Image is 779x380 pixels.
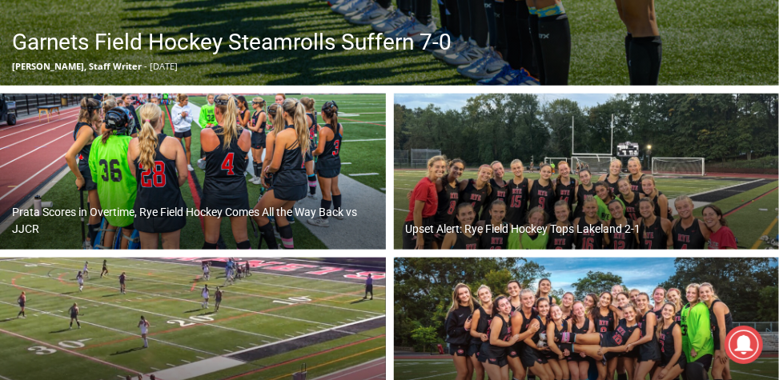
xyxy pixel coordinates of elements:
span: [PERSON_NAME], Staff Writer [12,60,142,72]
div: "We would have speakers with experience in local journalism speak to us about their experiences a... [404,1,757,155]
a: Intern @ [DOMAIN_NAME] [385,155,776,199]
h4: [PERSON_NAME] Read Sanctuary Fall Fest: [DATE] [13,161,213,198]
h2: Garnets Field Hockey Steamrolls Suffern 7-0 [12,26,452,59]
span: - [144,60,147,72]
div: Two by Two Animal Haven & The Nature Company: The Wild World of Animals [168,45,231,134]
span: [DATE] [150,60,178,72]
div: 6 [187,138,195,154]
span: Intern @ [DOMAIN_NAME] [419,159,742,195]
a: [PERSON_NAME] Read Sanctuary Fall Fest: [DATE] [1,159,239,199]
div: 6 [168,138,175,154]
h2: Upset Alert: Rye Field Hockey Tops Lakeland 2-1 [406,221,641,238]
h2: Prata Scores in Overtime, Rye Field Hockey Comes All the Way Back vs JJCR [12,204,382,238]
div: / [179,138,183,154]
